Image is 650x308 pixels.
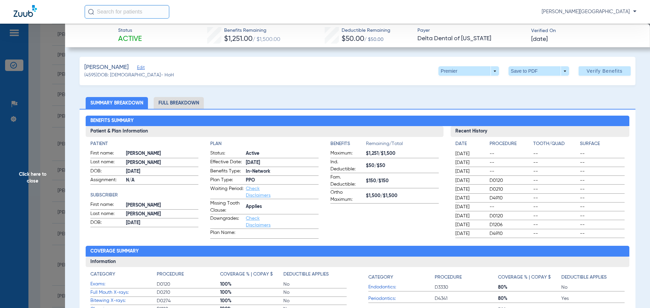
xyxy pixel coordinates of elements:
button: Verify Benefits [579,66,631,76]
span: D4910 [490,230,531,237]
app-breakdown-title: Deductible Applies [561,271,625,283]
span: $50/$50 [366,162,439,169]
span: No [561,284,625,291]
span: [DATE] [455,177,484,184]
h4: Patient [90,140,199,147]
a: Check Disclaimers [246,186,270,198]
span: Effective Date: [210,159,243,167]
span: [DATE] [455,186,484,193]
span: -- [580,186,625,193]
span: D0120 [490,213,531,219]
h4: Deductible Applies [283,271,329,278]
span: Last name: [90,210,124,218]
app-breakdown-title: Procedure [490,140,531,150]
span: -- [533,159,578,166]
span: D0274 [157,298,220,304]
app-breakdown-title: Tooth/Quad [533,140,578,150]
app-breakdown-title: Category [368,271,435,283]
span: 100% [220,289,283,296]
app-breakdown-title: Procedure [157,271,220,280]
span: -- [533,230,578,237]
span: D0120 [490,177,531,184]
h4: Deductible Applies [561,274,607,281]
span: Waiting Period: [210,185,243,199]
span: Status: [210,150,243,158]
span: -- [580,150,625,157]
span: -- [533,195,578,202]
span: -- [580,168,625,175]
span: [DATE] [126,219,199,227]
span: Ortho Maximum: [330,189,364,203]
h3: Recent History [451,126,630,137]
li: Summary Breakdown [86,97,148,109]
span: -- [490,150,531,157]
span: $1,251.00 [224,35,253,43]
span: No [283,281,347,288]
span: [DATE] [455,230,484,237]
h4: Coverage % | Copay $ [220,271,273,278]
span: No [283,289,347,296]
span: Downgrades: [210,215,243,229]
span: -- [533,213,578,219]
span: Bitewing X-rays: [90,297,157,304]
app-breakdown-title: Benefits [330,140,366,150]
span: Fam. Deductible: [330,174,364,188]
span: DOB: [90,168,124,176]
span: Payer [417,27,525,34]
span: Edit [137,65,143,72]
span: In-Network [246,168,319,175]
a: Check Disclaimers [246,216,270,228]
span: Remaining/Total [366,140,439,150]
h4: Subscriber [90,192,199,199]
span: [PERSON_NAME] [126,202,199,209]
span: D0210 [157,289,220,296]
h4: Benefits [330,140,366,147]
span: PPO [246,177,319,184]
span: Benefits Type: [210,168,243,176]
span: DOB: [90,219,124,227]
h4: Category [90,271,115,278]
span: [PERSON_NAME] [126,211,199,218]
span: [PERSON_NAME] [126,150,199,157]
li: Full Breakdown [154,97,204,109]
span: -- [580,230,625,237]
span: Active [118,34,142,44]
span: -- [490,204,531,210]
input: Search for patients [85,5,169,19]
span: -- [580,221,625,228]
span: Missing Tooth Clause: [210,200,243,214]
h2: Benefits Summary [86,116,630,126]
span: / $1,500.00 [253,37,280,42]
span: 100% [220,298,283,304]
span: Maximum: [330,150,364,158]
span: -- [533,186,578,193]
span: -- [580,159,625,166]
span: [DATE] [531,35,548,44]
span: / $50.00 [364,37,384,42]
span: Verified On [531,27,639,34]
span: No [283,298,347,304]
span: 80% [498,284,561,291]
span: Verify Benefits [587,68,623,74]
span: [PERSON_NAME] [84,63,129,72]
h4: Surface [580,140,625,147]
span: [DATE] [126,168,199,175]
span: -- [533,177,578,184]
span: -- [533,204,578,210]
span: Deductible Remaining [342,27,390,34]
span: $150/$150 [366,177,439,185]
span: [DATE] [455,204,484,210]
span: -- [490,159,531,166]
h2: Coverage Summary [86,246,630,257]
span: Plan Name: [210,229,243,238]
span: Ind. Deductible: [330,159,364,173]
span: Delta Dental of [US_STATE] [417,34,525,43]
span: First name: [90,150,124,158]
h4: Procedure [490,140,531,147]
span: [DATE] [455,159,484,166]
span: [PERSON_NAME] [126,159,199,166]
app-breakdown-title: Category [90,271,157,280]
h4: Plan [210,140,319,147]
